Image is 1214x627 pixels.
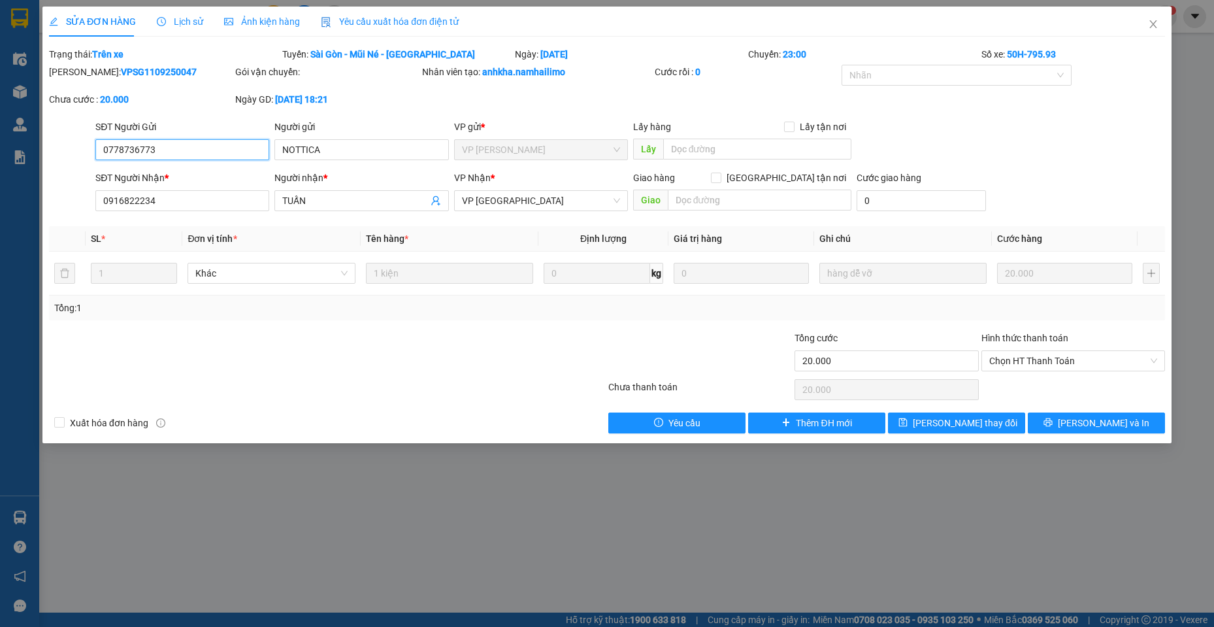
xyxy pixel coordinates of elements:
[981,333,1068,343] label: Hình thức thanh toán
[795,333,838,343] span: Tổng cước
[11,12,31,26] span: Gửi:
[1028,413,1165,433] button: printer[PERSON_NAME] và In
[580,233,627,244] span: Định lượng
[125,42,257,58] div: [PERSON_NAME]
[366,233,408,244] span: Tên hàng
[454,120,628,134] div: VP gửi
[857,190,986,211] input: Cước giao hàng
[913,416,1017,430] span: [PERSON_NAME] thay đổi
[281,47,514,61] div: Tuyến:
[11,58,116,76] div: 0888335416
[156,418,165,428] span: info-circle
[608,413,746,433] button: exclamation-circleYêu cầu
[321,16,459,27] span: Yêu cầu xuất hóa đơn điện tử
[857,173,921,183] label: Cước giao hàng
[100,94,129,105] b: 20.000
[275,94,328,105] b: [DATE] 18:21
[235,65,419,79] div: Gói vận chuyển:
[888,413,1025,433] button: save[PERSON_NAME] thay đổi
[157,17,166,26] span: clock-circle
[633,173,675,183] span: Giao hàng
[95,120,269,134] div: SĐT Người Gửi
[1148,19,1158,29] span: close
[49,92,233,107] div: Chưa cước :
[224,16,300,27] span: Ảnh kiện hàng
[49,65,233,79] div: [PERSON_NAME]:
[366,263,534,284] input: VD: Bàn, Ghế
[123,84,259,103] div: 60.000
[188,233,237,244] span: Đơn vị tính
[1058,416,1149,430] span: [PERSON_NAME] và In
[91,233,101,244] span: SL
[11,11,116,42] div: VP [PERSON_NAME]
[819,263,987,284] input: Ghi Chú
[663,139,852,160] input: Dọc đường
[1007,49,1056,59] b: 50H-795.93
[48,47,281,61] div: Trạng thái:
[898,418,908,428] span: save
[695,67,700,77] b: 0
[783,49,806,59] b: 23:00
[997,233,1042,244] span: Cước hàng
[235,92,419,107] div: Ngày GD:
[54,263,75,284] button: delete
[92,49,123,59] b: Trên xe
[11,42,116,58] div: Phát
[796,416,851,430] span: Thêm ĐH mới
[633,190,668,211] span: Giao
[49,16,136,27] span: SỬA ĐƠN HÀNG
[633,139,663,160] span: Lấy
[721,171,851,185] span: [GEOGRAPHIC_DATA] tận nơi
[65,416,154,430] span: Xuất hóa đơn hàng
[454,173,491,183] span: VP Nhận
[422,65,653,79] div: Nhân viên tạo:
[482,67,565,77] b: anhkha.namhailimo
[650,263,663,284] span: kg
[655,65,838,79] div: Cước rồi :
[274,171,448,185] div: Người nhận
[125,12,156,26] span: Nhận:
[674,263,809,284] input: 0
[54,301,468,315] div: Tổng: 1
[668,416,700,430] span: Yêu cầu
[514,47,747,61] div: Ngày:
[1135,7,1172,43] button: Close
[49,17,58,26] span: edit
[814,226,993,252] th: Ghi chú
[431,195,441,206] span: user-add
[747,47,980,61] div: Chuyến:
[95,171,269,185] div: SĐT Người Nhận
[274,120,448,134] div: Người gửi
[125,11,257,42] div: VP [GEOGRAPHIC_DATA]
[310,49,475,59] b: Sài Gòn - Mũi Né - [GEOGRAPHIC_DATA]
[997,263,1132,284] input: 0
[795,120,851,134] span: Lấy tận nơi
[224,17,233,26] span: picture
[125,58,257,76] div: 0818067068
[121,67,197,77] b: VPSG1109250047
[195,263,348,283] span: Khác
[633,122,671,132] span: Lấy hàng
[980,47,1166,61] div: Số xe:
[540,49,568,59] b: [DATE]
[1143,263,1160,284] button: plus
[668,190,852,211] input: Dọc đường
[1043,418,1053,428] span: printer
[462,140,620,160] span: VP Phạm Ngũ Lão
[748,413,885,433] button: plusThêm ĐH mới
[674,233,722,244] span: Giá trị hàng
[123,88,141,101] span: CC :
[462,191,620,211] span: VP chợ Mũi Né
[607,380,793,403] div: Chưa thanh toán
[989,351,1157,371] span: Chọn HT Thanh Toán
[781,418,791,428] span: plus
[321,17,331,27] img: icon
[654,418,663,428] span: exclamation-circle
[157,16,203,27] span: Lịch sử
